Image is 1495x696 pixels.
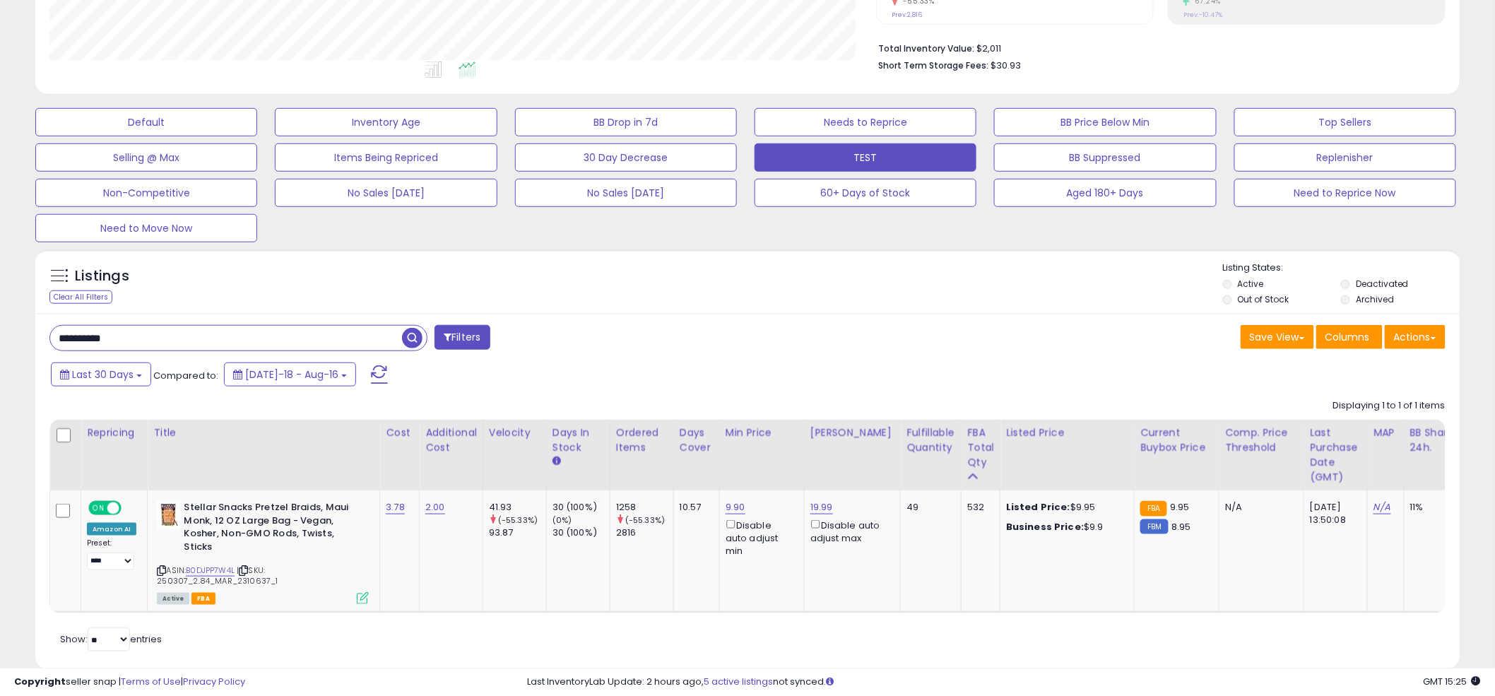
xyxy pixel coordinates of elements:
[35,179,257,207] button: Non-Competitive
[1241,325,1314,349] button: Save View
[1238,293,1289,305] label: Out of Stock
[552,425,604,455] div: Days In Stock
[75,266,129,286] h5: Listings
[1183,11,1222,19] small: Prev: -10.47%
[119,502,142,514] span: OFF
[1006,521,1123,533] div: $9.9
[275,108,497,136] button: Inventory Age
[1006,500,1070,514] b: Listed Price:
[489,526,546,539] div: 93.87
[1171,500,1190,514] span: 9.95
[625,514,665,526] small: (-55.33%)
[1234,179,1456,207] button: Need to Reprice Now
[552,501,610,514] div: 30 (100%)
[157,501,369,603] div: ASIN:
[49,290,112,304] div: Clear All Filters
[1410,501,1457,514] div: 11%
[1172,520,1192,533] span: 8.95
[906,501,950,514] div: 49
[726,425,798,440] div: Min Price
[515,179,737,207] button: No Sales [DATE]
[967,425,994,470] div: FBA Total Qty
[425,425,477,455] div: Additional Cost
[498,514,538,526] small: (-55.33%)
[386,425,413,440] div: Cost
[157,565,278,586] span: | SKU: 250307_2.84_MAR_2310637_1
[1410,425,1462,455] div: BB Share 24h.
[726,500,745,514] a: 9.90
[1225,425,1298,455] div: Comp. Price Threshold
[14,675,66,688] strong: Copyright
[515,143,737,172] button: 30 Day Decrease
[157,501,180,529] img: 51CLPNxJ8wL._SL40_.jpg
[810,500,833,514] a: 19.99
[386,500,405,514] a: 3.78
[14,676,245,689] div: seller snap | |
[552,455,561,468] small: Days In Stock.
[35,214,257,242] button: Need to Move Now
[1373,500,1390,514] a: N/A
[515,108,737,136] button: BB Drop in 7d
[1140,501,1166,517] small: FBA
[616,501,673,514] div: 1258
[704,675,774,688] a: 5 active listings
[1316,325,1383,349] button: Columns
[1325,330,1370,344] span: Columns
[183,675,245,688] a: Privacy Policy
[51,362,151,387] button: Last 30 Days
[184,501,355,557] b: Stellar Snacks Pretzel Braids, Maui Monk, 12 OZ Large Bag - Vegan, Kosher, Non-GMO Rods, Twists, ...
[552,514,572,526] small: (0%)
[275,143,497,172] button: Items Being Repriced
[186,565,235,577] a: B0DJPP7W4L
[245,367,338,382] span: [DATE]-18 - Aug-16
[1006,425,1128,440] div: Listed Price
[425,500,445,514] a: 2.00
[967,501,989,514] div: 532
[1310,501,1357,526] div: [DATE] 13:50:08
[1234,143,1456,172] button: Replenisher
[616,425,668,455] div: Ordered Items
[1140,519,1168,534] small: FBM
[528,676,1481,689] div: Last InventoryLab Update: 2 hours ago, not synced.
[153,369,218,382] span: Compared to:
[1424,675,1481,688] span: 2025-09-16 15:25 GMT
[489,425,540,440] div: Velocity
[60,632,162,646] span: Show: entries
[552,526,610,539] div: 30 (100%)
[35,143,257,172] button: Selling @ Max
[616,526,673,539] div: 2816
[153,425,374,440] div: Title
[810,517,890,545] div: Disable auto adjust max
[87,523,136,536] div: Amazon AI
[680,425,714,455] div: Days Cover
[224,362,356,387] button: [DATE]-18 - Aug-16
[90,502,107,514] span: ON
[1373,425,1397,440] div: MAP
[878,39,1435,56] li: $2,011
[1310,425,1361,485] div: Last Purchase Date (GMT)
[878,59,988,71] b: Short Term Storage Fees:
[994,143,1216,172] button: BB Suppressed
[1356,293,1394,305] label: Archived
[878,42,974,54] b: Total Inventory Value:
[726,517,793,558] div: Disable auto adjust min
[994,179,1216,207] button: Aged 180+ Days
[121,675,181,688] a: Terms of Use
[1223,261,1460,275] p: Listing States:
[680,501,709,514] div: 10.57
[1140,425,1213,455] div: Current Buybox Price
[755,108,976,136] button: Needs to Reprice
[1006,501,1123,514] div: $9.95
[1356,278,1409,290] label: Deactivated
[1333,399,1446,413] div: Displaying 1 to 1 of 1 items
[435,325,490,350] button: Filters
[1234,108,1456,136] button: Top Sellers
[755,179,976,207] button: 60+ Days of Stock
[87,425,141,440] div: Repricing
[755,143,976,172] button: TEST
[275,179,497,207] button: No Sales [DATE]
[191,593,215,605] span: FBA
[1385,325,1446,349] button: Actions
[489,501,546,514] div: 41.93
[1238,278,1264,290] label: Active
